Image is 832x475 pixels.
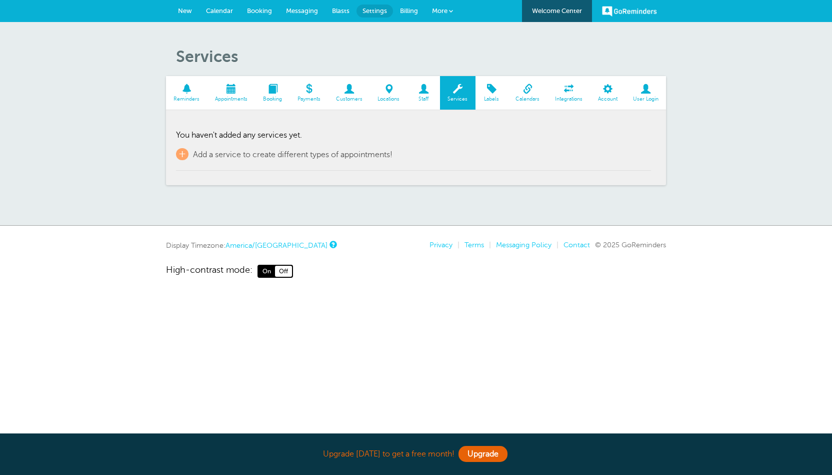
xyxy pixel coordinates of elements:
[370,76,407,110] a: Locations
[547,76,590,110] a: Integrations
[247,7,272,15] span: Booking
[590,76,625,110] a: Account
[375,96,402,102] span: Locations
[552,96,585,102] span: Integrations
[176,148,392,160] a: + Add a service to create different types of appointments!
[362,7,387,15] span: Settings
[480,96,503,102] span: Labels
[551,241,558,249] li: |
[445,96,470,102] span: Services
[255,76,290,110] a: Booking
[464,241,484,249] a: Terms
[275,266,292,277] span: Off
[412,96,435,102] span: Staff
[176,131,651,140] p: You haven't added any services yet.
[166,265,252,278] span: High-contrast mode:
[207,76,255,110] a: Appointments
[400,7,418,15] span: Billing
[328,76,370,110] a: Customers
[166,265,666,278] a: High-contrast mode: On Off
[166,443,666,465] div: Upgrade [DATE] to get a free month!
[630,96,661,102] span: User Login
[595,241,666,249] span: © 2025 GoReminders
[176,47,666,66] h1: Services
[294,96,323,102] span: Payments
[225,241,327,249] a: America/[GEOGRAPHIC_DATA]
[289,76,328,110] a: Payments
[212,96,250,102] span: Appointments
[206,7,233,15] span: Calendar
[625,76,666,110] a: User Login
[176,148,188,160] span: +
[484,241,491,249] li: |
[193,150,392,159] span: Add a service to create different types of appointments!
[333,96,365,102] span: Customers
[166,76,207,110] a: Reminders
[407,76,440,110] a: Staff
[595,96,620,102] span: Account
[432,7,447,15] span: More
[458,446,507,462] a: Upgrade
[563,241,590,249] a: Contact
[166,241,335,250] div: Display Timezone:
[496,241,551,249] a: Messaging Policy
[452,241,459,249] li: |
[258,266,275,277] span: On
[508,76,547,110] a: Calendars
[171,96,202,102] span: Reminders
[513,96,542,102] span: Calendars
[329,241,335,248] a: This is the timezone being used to display dates and times to you on this device. Click the timez...
[429,241,452,249] a: Privacy
[286,7,318,15] span: Messaging
[178,7,192,15] span: New
[356,5,393,18] a: Settings
[475,76,508,110] a: Labels
[332,7,349,15] span: Blasts
[260,96,285,102] span: Booking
